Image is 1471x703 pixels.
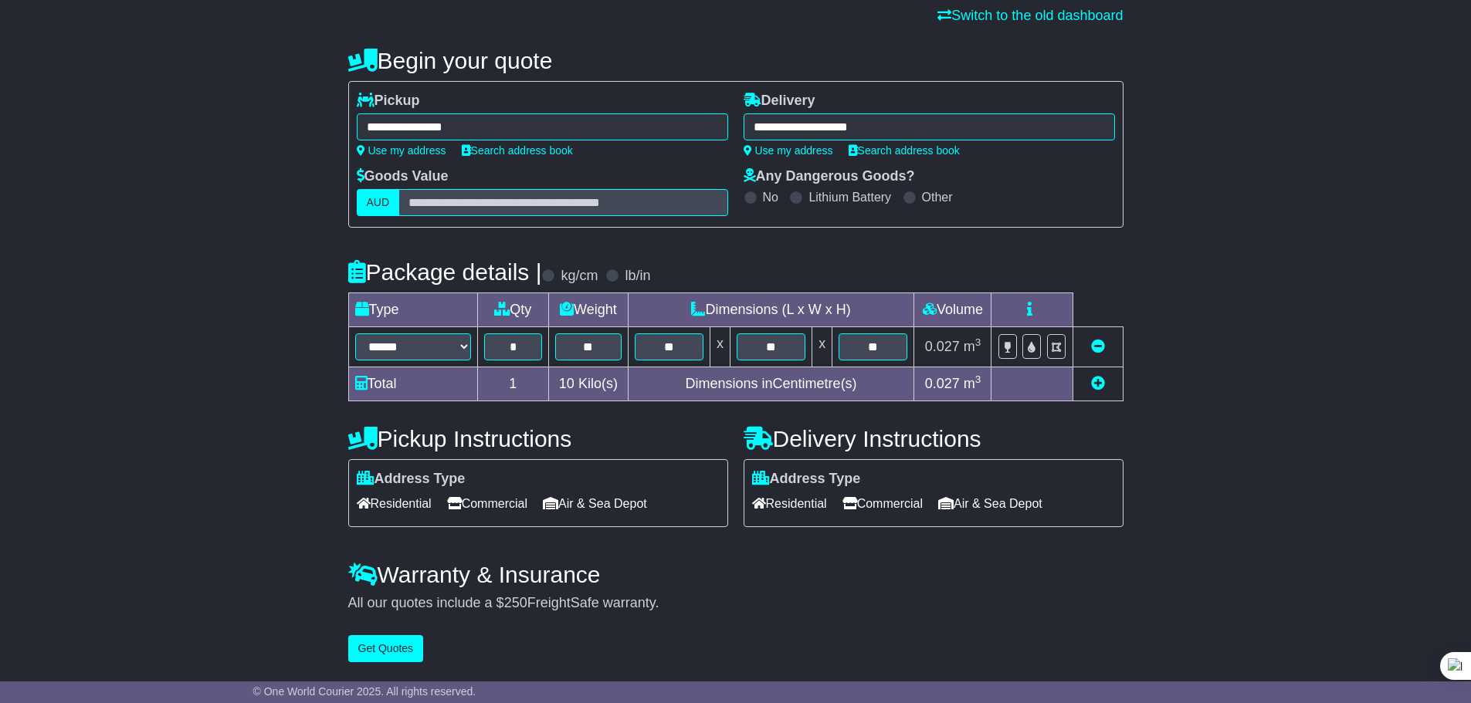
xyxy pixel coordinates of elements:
td: Dimensions in Centimetre(s) [628,367,914,401]
span: Commercial [447,492,527,515]
span: 0.027 [925,339,960,354]
a: Switch to the old dashboard [937,8,1123,23]
h4: Pickup Instructions [348,426,728,451]
td: Kilo(s) [549,367,629,401]
sup: 3 [975,336,981,348]
span: 250 [504,595,527,610]
label: Other [922,190,953,204]
h4: Warranty & Insurance [348,562,1124,587]
td: Weight [549,293,629,327]
span: Commercial [842,492,923,515]
span: Residential [357,492,432,515]
td: Type [348,293,477,327]
label: Address Type [752,471,861,488]
td: x [812,327,832,367]
span: Residential [752,492,827,515]
label: Any Dangerous Goods? [744,168,915,185]
h4: Begin your quote [348,48,1124,73]
label: No [763,190,778,204]
label: kg/cm [561,268,598,285]
label: Address Type [357,471,466,488]
sup: 3 [975,373,981,385]
span: 10 [559,376,575,391]
a: Use my address [744,144,833,157]
h4: Package details | [348,259,542,285]
span: m [964,339,981,354]
span: 0.027 [925,376,960,391]
label: Delivery [744,93,815,110]
td: Qty [477,293,549,327]
label: AUD [357,189,400,216]
label: lb/in [625,268,650,285]
span: Air & Sea Depot [543,492,647,515]
label: Goods Value [357,168,449,185]
h4: Delivery Instructions [744,426,1124,451]
td: Total [348,367,477,401]
label: Pickup [357,93,420,110]
a: Search address book [462,144,573,157]
a: Use my address [357,144,446,157]
div: All our quotes include a $ FreightSafe warranty. [348,595,1124,612]
a: Add new item [1091,376,1105,391]
span: m [964,376,981,391]
td: Volume [914,293,991,327]
button: Get Quotes [348,635,424,662]
td: Dimensions (L x W x H) [628,293,914,327]
a: Remove this item [1091,339,1105,354]
span: Air & Sea Depot [938,492,1042,515]
span: © One World Courier 2025. All rights reserved. [253,685,476,698]
td: x [710,327,730,367]
td: 1 [477,367,549,401]
a: Search address book [849,144,960,157]
label: Lithium Battery [808,190,891,204]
